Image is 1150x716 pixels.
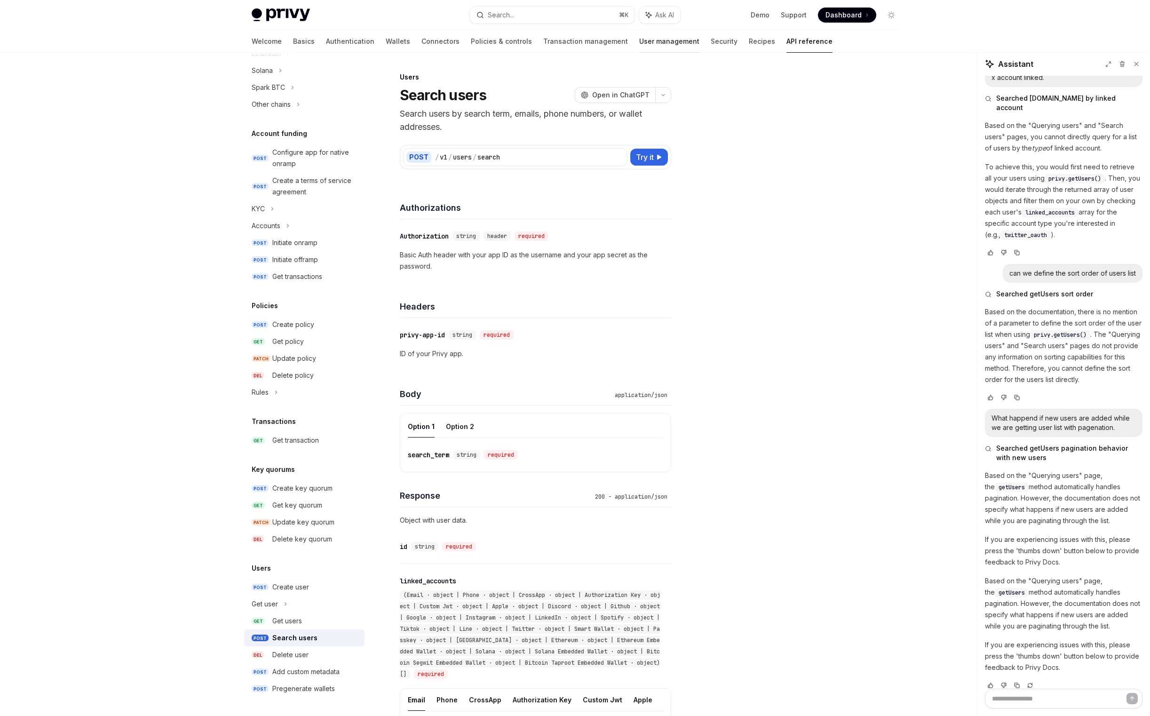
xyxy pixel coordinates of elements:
span: Open in ChatGPT [592,90,650,100]
span: POST [252,239,269,247]
div: search [477,152,500,162]
a: DELDelete policy [244,367,365,384]
div: users [453,152,472,162]
span: GET [252,437,265,444]
button: Open in ChatGPT [575,87,655,103]
button: Email [408,689,425,711]
h5: Transactions [252,416,296,427]
button: Apple [634,689,652,711]
a: Welcome [252,30,282,53]
button: Phone [436,689,458,711]
div: POST [406,151,431,163]
div: Search... [488,9,514,21]
div: 200 - application/json [591,492,671,501]
button: Ask AI [639,7,681,24]
span: string [415,543,435,550]
span: Try it [636,151,654,163]
a: POSTPregenerate wallets [244,680,365,697]
a: Policies & controls [471,30,532,53]
button: Authorization Key [513,689,571,711]
span: getUsers [999,484,1025,491]
h4: Authorizations [400,201,671,214]
span: POST [252,485,269,492]
a: PATCHUpdate key quorum [244,514,365,531]
p: Based on the "Querying users" page, the method automatically handles pagination. However, the doc... [985,470,1142,526]
div: Initiate onramp [272,237,317,248]
span: ⌘ K [619,11,629,19]
h5: Account funding [252,128,307,139]
button: Option 1 [408,415,435,438]
h5: Users [252,563,271,574]
a: POSTGet transactions [244,268,365,285]
span: POST [252,256,269,263]
span: string [457,451,476,459]
div: What happend if new users are added while we are getting user list with pagenation. [991,414,1136,432]
div: Update policy [272,353,316,364]
a: API reference [786,30,833,53]
div: required [484,450,518,460]
span: POST [252,668,269,676]
div: Get user [252,598,278,610]
a: POSTCreate policy [244,316,365,333]
div: Get key quorum [272,500,322,511]
button: CrossApp [469,689,501,711]
a: DELDelete key quorum [244,531,365,548]
div: Add custom metadata [272,666,340,677]
a: POSTCreate user [244,579,365,596]
div: Solana [252,65,273,76]
a: POSTCreate key quorum [244,480,365,497]
div: Pregenerate wallets [272,683,335,694]
div: Delete user [272,649,309,660]
div: Create key quorum [272,483,333,494]
a: Basics [293,30,315,53]
span: DEL [252,536,264,543]
a: Wallets [386,30,410,53]
span: POST [252,183,269,190]
a: Demo [751,10,769,20]
a: Security [711,30,738,53]
a: GETGet users [244,613,365,629]
h4: Response [400,489,591,502]
a: POSTInitiate offramp [244,251,365,268]
a: GETGet policy [244,333,365,350]
span: POST [252,685,269,692]
p: Based on the "Querying users" and "Search users" pages, you cannot directly query for a list of u... [985,120,1142,154]
div: can we define the sort order of users list [1009,269,1136,278]
span: PATCH [252,519,270,526]
div: / [448,152,452,162]
span: Dashboard [825,10,862,20]
em: type [1032,144,1046,152]
a: Authentication [326,30,374,53]
div: Accounts [252,220,280,231]
span: POST [252,584,269,591]
span: header [487,232,507,240]
span: Searched getUsers sort order [996,289,1093,299]
div: Get transactions [272,271,322,282]
a: POSTCreate a terms of service agreement [244,172,365,200]
div: linked_accounts [400,576,456,586]
div: Get users [272,615,302,627]
span: GET [252,338,265,345]
span: privy.getUsers() [1048,175,1101,183]
span: DEL [252,372,264,379]
div: Update key quorum [272,517,334,528]
a: PATCHUpdate policy [244,350,365,367]
a: User management [639,30,699,53]
a: DELDelete user [244,646,365,663]
button: Try it [630,149,668,166]
button: Search...⌘K [470,7,634,24]
span: Assistant [998,58,1033,70]
img: light logo [252,8,310,22]
span: GET [252,502,265,509]
h5: Key quorums [252,464,295,475]
button: Option 2 [446,415,474,438]
a: Dashboard [818,8,876,23]
span: string [456,232,476,240]
h4: Headers [400,300,671,313]
div: Create a terms of service agreement [272,175,359,198]
button: Custom Jwt [583,689,622,711]
p: To achieve this, you would first need to retrieve all your users using . Then, you would iterate ... [985,161,1142,240]
a: POSTSearch users [244,629,365,646]
div: v1 [440,152,447,162]
div: Authorization [400,231,449,241]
